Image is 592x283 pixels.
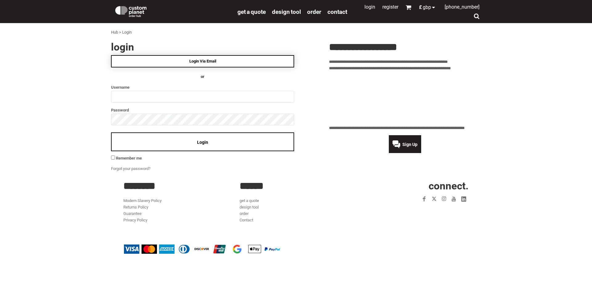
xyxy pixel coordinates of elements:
[419,5,423,10] span: £
[142,245,157,254] img: Mastercard
[111,2,234,20] a: Custom Planet
[445,4,479,10] span: [PHONE_NUMBER]
[402,142,417,147] span: Sign Up
[119,29,121,36] div: >
[423,5,431,10] span: GBP
[111,166,150,171] a: Forgot your password?
[122,29,132,36] div: Login
[382,4,398,10] a: Register
[364,4,375,10] a: Login
[240,211,249,216] a: order
[123,198,162,203] a: Modern Slavery Policy
[111,84,294,91] label: Username
[159,245,175,254] img: American Express
[247,245,262,254] img: Apple Pay
[329,75,481,121] iframe: Customer reviews powered by Trustpilot
[307,8,321,15] a: order
[116,156,142,160] span: Remember me
[111,55,294,67] a: Login Via Email
[177,245,192,254] img: Diners Club
[265,247,280,251] img: PayPal
[356,181,469,191] h2: CONNECT.
[111,156,115,160] input: Remember me
[272,8,301,15] a: design tool
[237,8,266,15] a: get a quote
[123,205,148,209] a: Returns Policy
[124,245,139,254] img: Visa
[197,140,208,145] span: Login
[327,8,347,15] a: Contact
[194,245,210,254] img: Discover
[189,59,216,63] span: Login Via Email
[123,218,147,222] a: Privacy Policy
[111,107,294,114] label: Password
[114,5,148,17] img: Custom Planet
[240,218,253,222] a: Contact
[111,74,294,80] h4: OR
[229,245,245,254] img: Google Pay
[123,211,142,216] a: Guarantee
[240,198,259,203] a: get a quote
[384,208,469,215] iframe: Customer reviews powered by Trustpilot
[111,30,118,34] a: Hub
[240,205,259,209] a: design tool
[111,42,294,52] h2: Login
[212,245,227,254] img: China UnionPay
